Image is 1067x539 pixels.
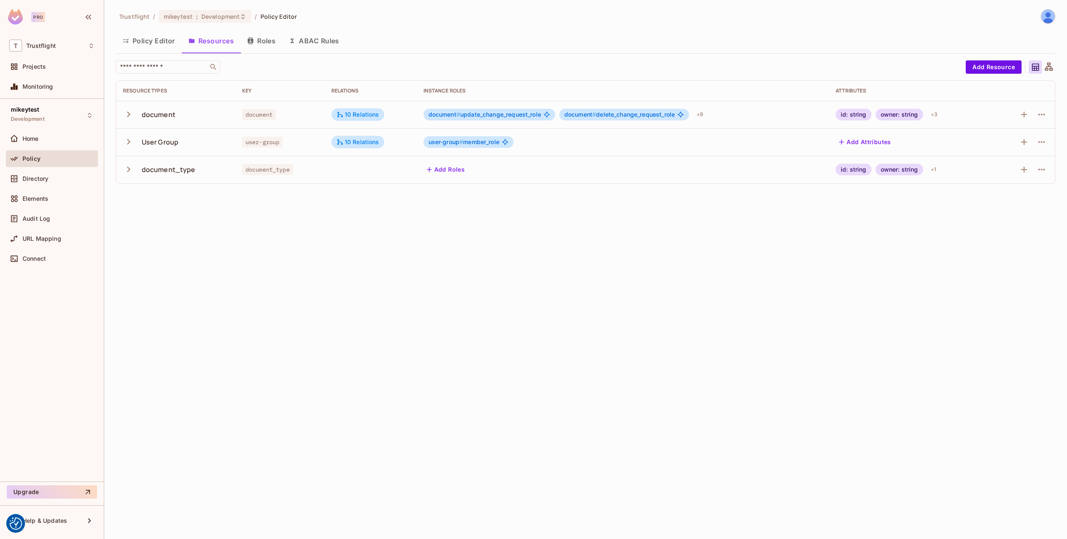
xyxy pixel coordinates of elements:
[592,111,596,118] span: #
[331,87,410,94] div: Relations
[201,12,240,20] span: Development
[836,109,872,120] div: id: string
[336,138,379,146] div: 10 Relations
[459,138,463,145] span: #
[10,517,22,530] img: Revisit consent button
[8,9,23,25] img: SReyMgAAAABJRU5ErkJggg==
[423,163,468,176] button: Add Roles
[336,111,379,118] div: 10 Relations
[242,87,318,94] div: Key
[23,83,53,90] span: Monitoring
[255,12,257,20] li: /
[456,111,460,118] span: #
[10,517,22,530] button: Consent Preferences
[11,116,45,122] span: Development
[23,155,40,162] span: Policy
[116,30,182,51] button: Policy Editor
[876,109,923,120] div: owner: string
[9,40,22,52] span: T
[119,12,150,20] span: the active workspace
[23,195,48,202] span: Elements
[123,87,229,94] div: Resource Types
[142,165,195,174] div: document_type
[23,63,46,70] span: Projects
[428,111,460,118] span: document
[242,109,276,120] span: document
[26,42,56,49] span: Workspace: Trustflight
[876,164,923,175] div: owner: string
[564,111,675,118] span: delete_change_request_role
[153,12,155,20] li: /
[242,164,293,175] span: document_type
[836,87,987,94] div: Attributes
[11,106,39,113] span: mikeytest
[164,12,193,20] span: mikeytest
[142,110,175,119] div: document
[564,111,596,118] span: document
[428,111,541,118] span: update_change_request_role
[927,163,939,176] div: + 1
[31,12,45,22] div: Pro
[23,215,50,222] span: Audit Log
[693,108,706,121] div: + 9
[927,108,941,121] div: + 3
[23,255,46,262] span: Connect
[23,135,39,142] span: Home
[242,137,283,147] span: user-group
[428,139,499,145] span: member_role
[428,138,463,145] span: user-group
[23,517,67,524] span: Help & Updates
[836,164,872,175] div: id: string
[182,30,240,51] button: Resources
[1041,10,1055,23] img: Mikey Forbes
[142,137,179,147] div: User Group
[836,135,894,149] button: Add Attributes
[23,235,61,242] span: URL Mapping
[966,60,1022,74] button: Add Resource
[7,485,97,499] button: Upgrade
[282,30,346,51] button: ABAC Rules
[240,30,282,51] button: Roles
[195,13,198,20] span: :
[260,12,297,20] span: Policy Editor
[23,175,48,182] span: Directory
[423,87,823,94] div: Instance roles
